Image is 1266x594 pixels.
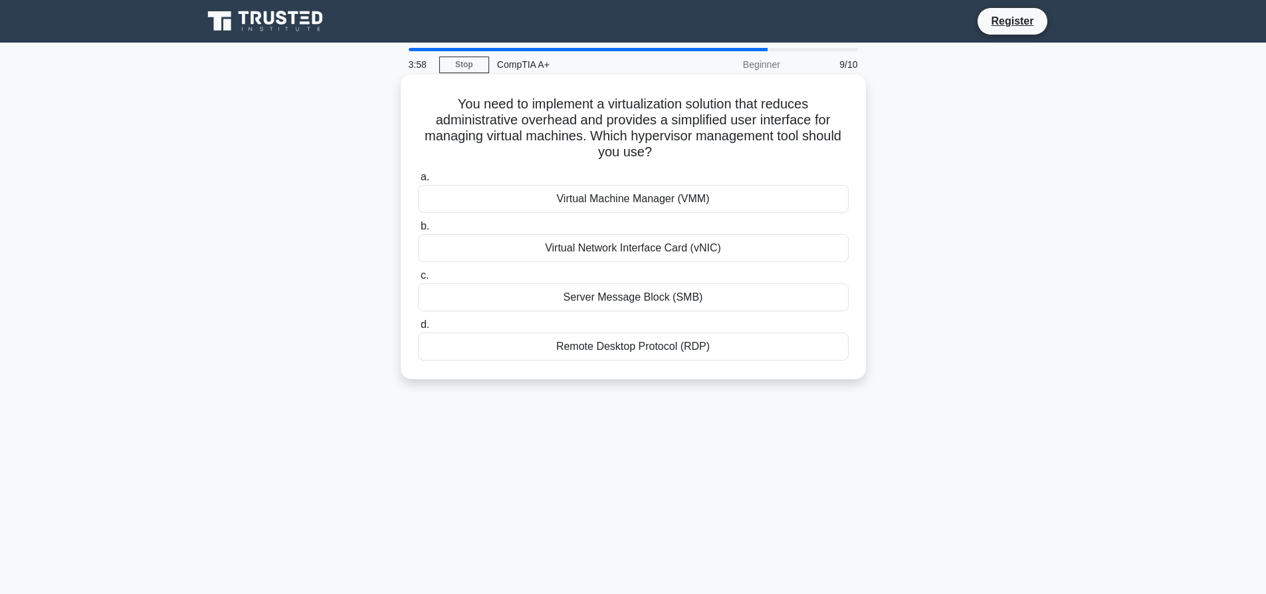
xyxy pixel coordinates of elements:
[421,171,429,182] span: a.
[421,220,429,231] span: b.
[418,283,849,311] div: Server Message Block (SMB)
[788,51,866,78] div: 9/10
[672,51,788,78] div: Beginner
[489,51,672,78] div: CompTIA A+
[421,319,429,330] span: d.
[418,333,849,361] div: Remote Desktop Protocol (RDP)
[421,269,429,281] span: c.
[418,234,849,262] div: Virtual Network Interface Card (vNIC)
[983,13,1041,29] a: Register
[418,185,849,213] div: Virtual Machine Manager (VMM)
[439,57,489,73] a: Stop
[401,51,439,78] div: 3:58
[417,96,850,161] h5: You need to implement a virtualization solution that reduces administrative overhead and provides...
